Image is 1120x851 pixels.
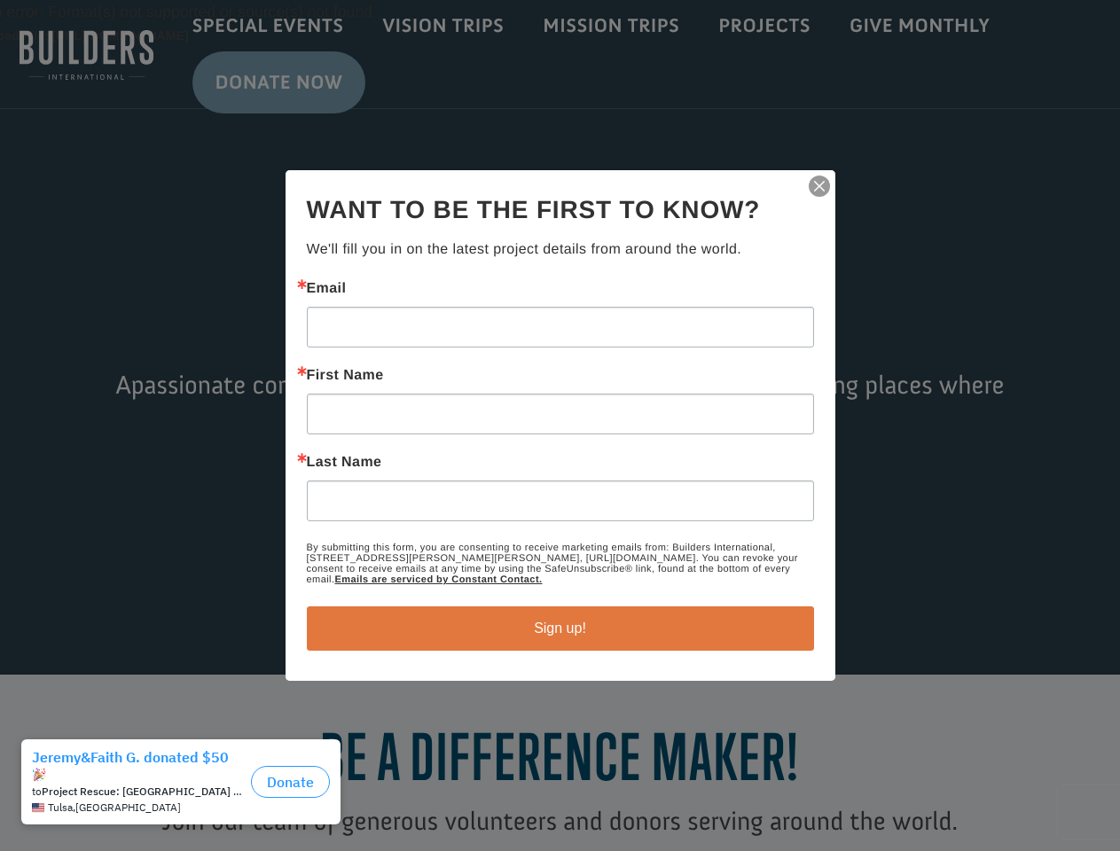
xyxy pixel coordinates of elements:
strong: Project Rescue: [GEOGRAPHIC_DATA] Safe House [42,54,290,67]
img: ctct-close-x.svg [807,174,832,199]
label: Last Name [307,456,814,470]
img: emoji partyPopper [32,37,46,51]
div: to [32,55,244,67]
span: Tulsa , [GEOGRAPHIC_DATA] [48,71,181,83]
p: We'll fill you in on the latest project details from around the world. [307,239,814,261]
p: By submitting this form, you are consenting to receive marketing emails from: Builders Internatio... [307,543,814,585]
button: Sign up! [307,606,814,651]
img: US.png [32,71,44,83]
label: Email [307,282,814,296]
button: Donate [251,35,330,67]
h2: Want to be the first to know? [307,191,814,229]
a: Emails are serviced by Constant Contact. [334,574,542,585]
label: First Name [307,369,814,383]
div: Jeremy&Faith G. donated $50 [32,18,244,53]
